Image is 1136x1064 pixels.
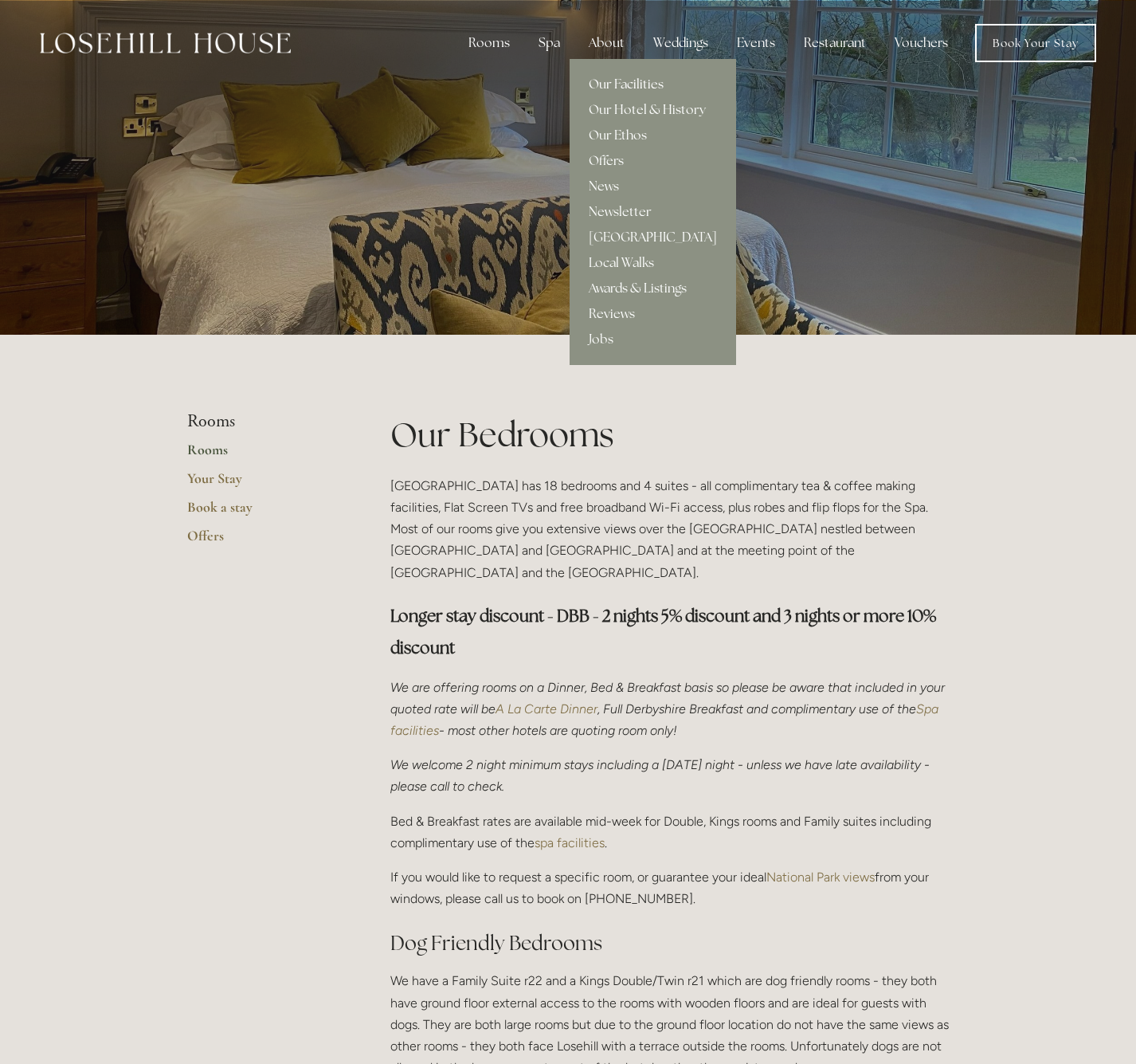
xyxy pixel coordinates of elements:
[390,757,933,794] em: We welcome 2 night minimum stays including a [DATE] night - unless we have late availability - pl...
[570,123,736,148] a: Our Ethos
[390,411,949,458] h1: Our Bedrooms
[570,225,736,250] a: [GEOGRAPHIC_DATA]
[570,174,736,199] a: News
[535,835,605,850] a: spa facilities
[570,97,736,123] a: Our Hotel & History
[570,276,736,301] a: Awards & Listings
[766,870,875,885] a: National Park views
[439,723,677,738] em: - most other hotels are quoting room only!
[570,199,736,225] a: Newsletter
[390,475,949,583] p: [GEOGRAPHIC_DATA] has 18 bedrooms and 4 suites - all complimentary tea & coffee making facilities...
[390,811,949,854] p: Bed & Breakfast rates are available mid-week for Double, Kings rooms and Family suites including ...
[456,27,523,59] div: Rooms
[187,441,339,469] a: Rooms
[187,411,339,432] li: Rooms
[526,27,573,59] div: Spa
[882,27,961,59] a: Vouchers
[390,866,949,909] p: If you would like to request a specific room, or guarantee your ideal from your windows, please c...
[570,327,736,352] a: Jobs
[187,527,339,556] a: Offers
[791,27,879,59] div: Restaurant
[570,250,736,276] a: Local Walks
[640,27,721,59] div: Weddings
[975,24,1096,62] a: Book Your Stay
[187,469,339,498] a: Your Stay
[187,498,339,527] a: Book a stay
[570,72,736,97] a: Our Facilities
[390,605,939,658] strong: Longer stay discount - DBB - 2 nights 5% discount and 3 nights or more 10% discount
[576,27,637,59] div: About
[390,680,948,717] em: We are offering rooms on a Dinner, Bed & Breakfast basis so please be aware that included in your...
[570,148,736,174] a: Offers
[724,27,788,59] div: Events
[597,701,916,717] em: , Full Derbyshire Breakfast and complimentary use of the
[496,701,597,717] a: A La Carte Dinner
[570,301,736,327] a: Reviews
[390,929,949,957] h2: Dog Friendly Bedrooms
[40,33,291,53] img: Losehill House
